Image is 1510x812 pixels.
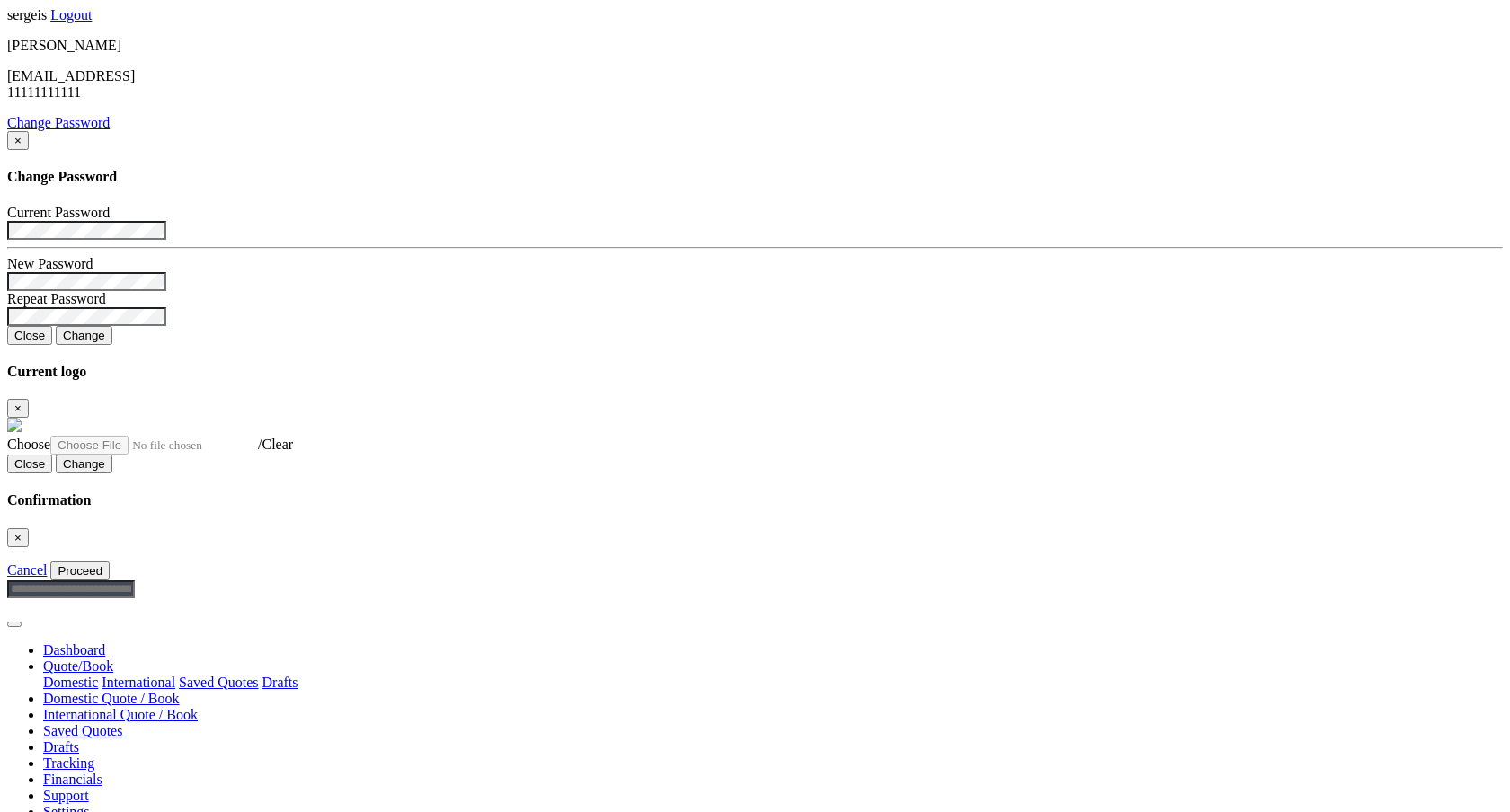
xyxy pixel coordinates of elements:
span: × [14,402,22,415]
a: Logout [50,7,92,22]
a: Tracking [43,755,94,771]
h4: Current logo [7,364,1503,380]
a: Saved Quotes [43,723,122,738]
button: Change [56,455,112,473]
label: New Password [7,256,93,271]
button: Proceed [50,561,110,580]
button: Toggle navigation [7,622,22,627]
p: [PERSON_NAME] [7,38,1503,54]
button: Close [7,528,29,547]
a: Change Password [7,115,110,130]
button: Change [56,326,112,345]
button: Close [7,399,29,418]
a: Dashboard [43,642,105,658]
a: Domestic Quote / Book [43,691,180,706]
a: Drafts [43,739,79,755]
div: Quote/Book [43,675,1503,691]
a: International [102,675,175,690]
a: International Quote / Book [43,707,198,722]
img: GetCustomerLogo [7,418,22,432]
span: × [14,134,22,147]
button: Close [7,326,52,345]
a: Financials [43,772,102,787]
p: [EMAIL_ADDRESS] 11111111111 [7,68,1503,101]
a: Clear [262,437,293,452]
h4: Change Password [7,169,1503,185]
h4: Confirmation [7,492,1503,508]
button: Close [7,131,29,150]
label: Repeat Password [7,291,106,306]
button: Close [7,455,52,473]
a: Support [43,788,89,803]
span: sergeis [7,7,47,22]
div: / [7,436,1503,455]
a: Choose [7,437,258,452]
a: Cancel [7,562,47,578]
a: Saved Quotes [179,675,258,690]
a: Domestic [43,675,98,690]
a: Drafts [262,675,298,690]
label: Current Password [7,205,110,220]
a: Quote/Book [43,658,113,674]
